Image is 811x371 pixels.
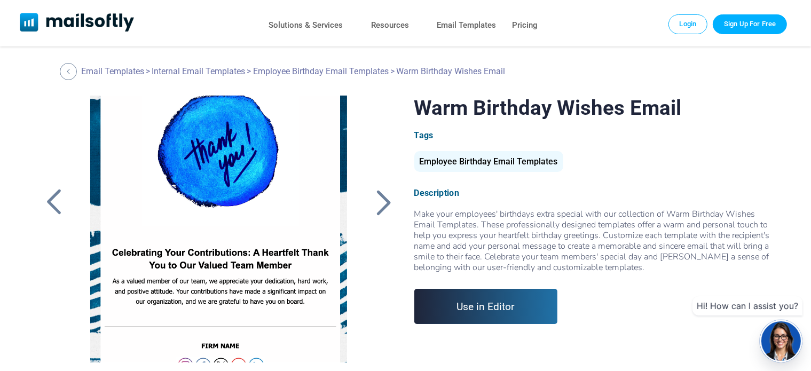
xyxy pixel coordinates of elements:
[414,161,563,165] a: Employee Birthday Email Templates
[76,96,361,362] a: Warm Birthday Wishes Email
[371,18,409,33] a: Resources
[414,188,771,198] div: Description
[692,296,802,315] div: Hi! How can I assist you?
[60,63,80,80] a: Back
[269,18,343,33] a: Solutions & Services
[512,18,538,33] a: Pricing
[370,188,397,216] a: Back
[414,209,771,273] div: Make your employees' birthdays extra special with our collection of Warm Birthday Wishes Email Te...
[414,289,558,324] a: Use in Editor
[713,14,787,34] a: Trial
[437,18,496,33] a: Email Templates
[668,14,708,34] a: Login
[152,66,245,76] a: Internal Email Templates
[253,66,389,76] a: Employee Birthday Email Templates
[414,96,771,120] h1: Warm Birthday Wishes Email
[41,188,67,216] a: Back
[20,13,135,34] a: Mailsoftly
[414,130,771,140] div: Tags
[81,66,144,76] a: Email Templates
[414,151,563,172] div: Employee Birthday Email Templates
